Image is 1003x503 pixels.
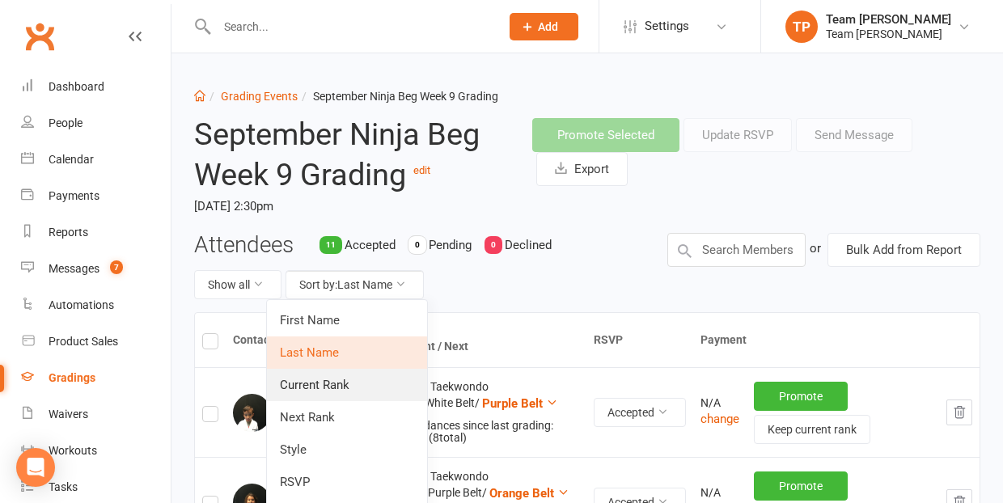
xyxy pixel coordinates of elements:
div: Team [PERSON_NAME] [826,12,951,27]
a: Style [267,433,427,466]
a: Payments [21,178,171,214]
a: Workouts [21,433,171,469]
div: Attendances since last grading: 8 style ( 8 total) [396,420,579,445]
a: Gradings [21,360,171,396]
div: Product Sales [49,335,118,348]
span: Settings [645,8,689,44]
button: Add [510,13,578,40]
div: Team [PERSON_NAME] [826,27,951,41]
a: Current Rank [267,369,427,401]
span: Purple Belt [482,396,543,411]
a: Last Name [267,336,427,369]
a: Next Rank [267,401,427,433]
span: Orange Belt [489,486,554,501]
div: N/A [700,397,739,409]
button: Promote [754,471,848,501]
h3: Attendees [194,233,294,258]
button: change [700,409,739,429]
a: Reports [21,214,171,251]
div: Open Intercom Messenger [16,448,55,487]
div: Gradings [49,371,95,384]
div: TP [785,11,818,43]
div: Workouts [49,444,97,457]
div: Waivers [49,408,88,421]
div: Dashboard [49,80,104,93]
div: 0 [485,236,502,254]
a: Product Sales [21,323,171,360]
div: Messages [49,262,99,275]
a: Dashboard [21,69,171,105]
div: Tasks [49,480,78,493]
li: September Ninja Beg Week 9 Grading [298,87,498,105]
button: Orange Belt [489,484,569,503]
a: Grading Events [221,90,298,103]
th: Payment [693,313,980,367]
a: Automations [21,287,171,323]
span: Add [538,20,558,33]
span: Declined [505,238,552,252]
div: Calendar [49,153,94,166]
h2: September Ninja Beg Week 9 Grading [194,118,508,192]
button: Export [536,152,628,186]
div: 11 [320,236,342,254]
button: Sort by:Last Name [286,270,424,299]
button: Show all [194,270,281,299]
button: Bulk Add from Report [827,233,980,267]
a: Waivers [21,396,171,433]
a: Clubworx [19,16,60,57]
a: People [21,105,171,142]
div: Payments [49,189,99,202]
div: 0 [408,236,426,254]
div: People [49,116,83,129]
img: Oscar Cusick [233,394,271,432]
span: Pending [429,238,472,252]
th: Contact [226,313,389,367]
button: Accepted [594,398,686,427]
span: 7 [110,260,123,274]
a: RSVP [267,466,427,498]
div: N/A [700,487,739,499]
div: or [810,233,821,264]
button: Purple Belt [482,394,558,413]
a: Messages 7 [21,251,171,287]
input: Search... [212,15,489,38]
a: Calendar [21,142,171,178]
time: [DATE] 2:30pm [194,192,508,220]
td: Ninjas Taekwondo Ninja White Belt / [389,367,586,457]
a: edit [413,164,430,176]
span: Accepted [345,238,396,252]
a: First Name [267,304,427,336]
button: Keep current rank [754,415,870,444]
button: Promote [754,382,848,411]
th: Rank Current / Next [389,313,586,367]
th: RSVP [586,313,693,367]
div: Automations [49,298,114,311]
div: Reports [49,226,88,239]
input: Search Members by name [667,233,806,267]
